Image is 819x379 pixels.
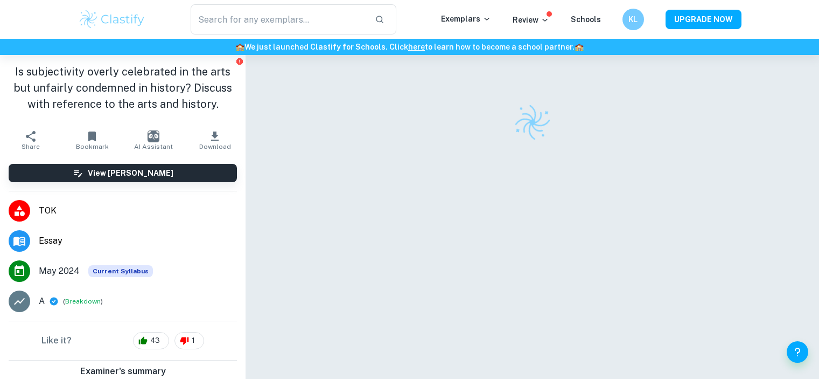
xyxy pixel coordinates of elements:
[408,43,425,51] a: here
[39,265,80,278] span: May 2024
[78,9,146,30] img: Clastify logo
[41,334,72,347] h6: Like it?
[513,14,549,26] p: Review
[88,167,173,179] h6: View [PERSON_NAME]
[65,297,101,306] button: Breakdown
[63,297,103,307] span: ( )
[123,125,184,155] button: AI Assistant
[199,143,231,150] span: Download
[622,9,644,30] button: KL
[235,43,244,51] span: 🏫
[2,41,817,53] h6: We just launched Clastify for Schools. Click to learn how to become a school partner.
[174,332,204,349] div: 1
[88,265,153,277] span: Current Syllabus
[39,204,237,217] span: TOK
[575,43,584,51] span: 🏫
[76,143,109,150] span: Bookmark
[9,164,237,182] button: View [PERSON_NAME]
[39,295,45,308] p: A
[666,10,741,29] button: UPGRADE NOW
[61,125,123,155] button: Bookmark
[787,341,808,363] button: Help and Feedback
[571,15,601,24] a: Schools
[441,13,491,25] p: Exemplars
[134,143,173,150] span: AI Assistant
[627,13,639,25] h6: KL
[39,235,237,247] span: Essay
[191,4,367,35] input: Search for any exemplars...
[88,265,153,277] div: This exemplar is based on the current syllabus. Feel free to refer to it for inspiration/ideas wh...
[133,332,169,349] div: 43
[22,143,40,150] span: Share
[235,57,243,65] button: Report issue
[9,64,237,112] h1: Is subjectivity overly celebrated in the arts but unfairly condemned in history? Discuss with ref...
[148,130,159,142] img: AI Assistant
[186,335,201,346] span: 1
[144,335,166,346] span: 43
[4,365,241,378] h6: Examiner's summary
[511,101,554,144] img: Clastify logo
[184,125,246,155] button: Download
